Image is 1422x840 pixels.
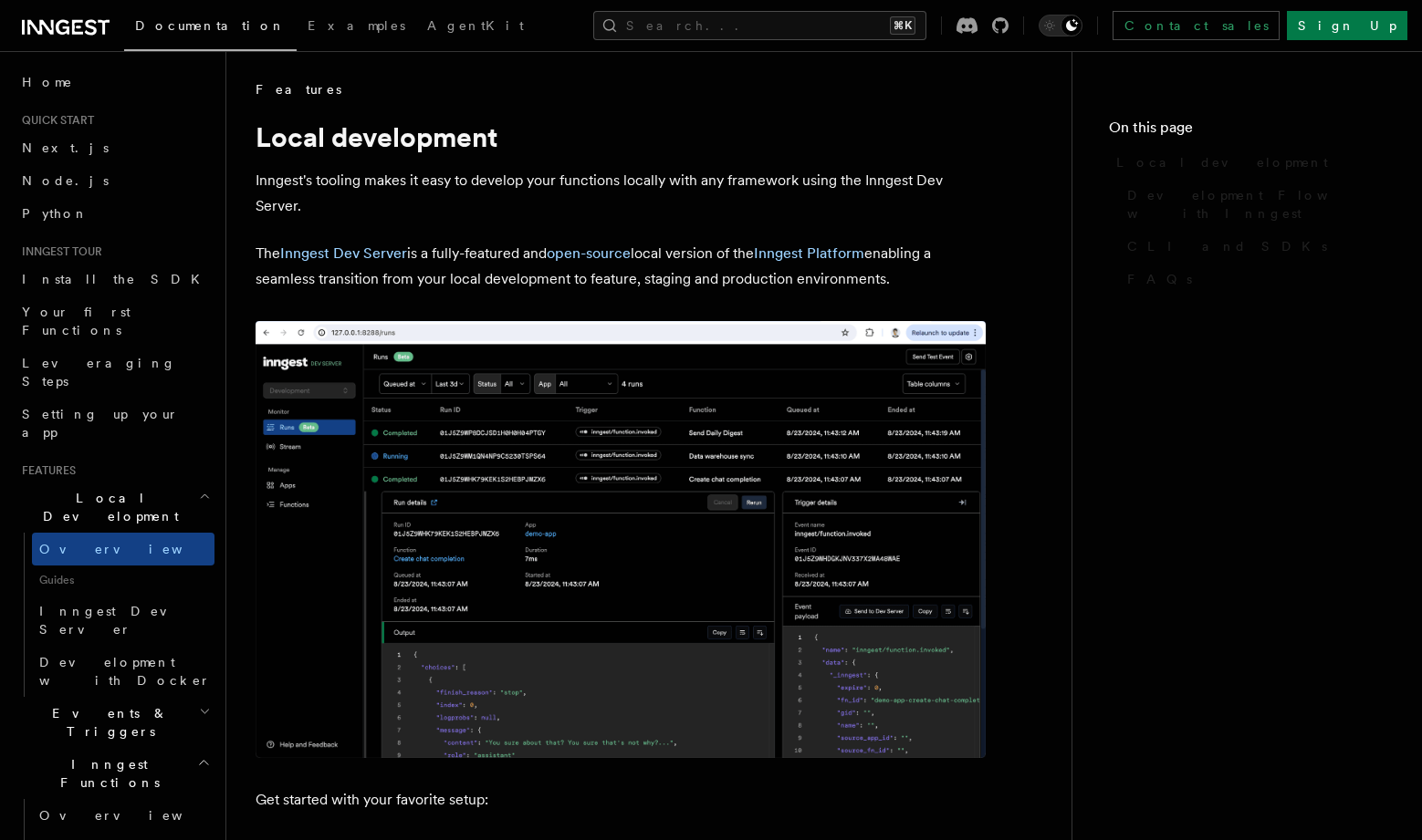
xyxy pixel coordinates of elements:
[15,398,214,449] a: Setting up your app
[39,655,211,688] span: Development with Docker
[1039,15,1082,36] button: Toggle dark mode
[15,704,199,741] span: Events & Triggers
[1120,230,1385,263] a: CLI and SDKs
[15,489,199,525] span: Local Development
[416,5,535,49] a: AgentKit
[39,542,227,556] span: Overview
[15,263,214,296] a: Install the SDK
[135,18,286,33] span: Documentation
[32,565,214,595] span: Guides
[256,80,341,99] span: Features
[15,164,214,197] a: Node.js
[15,748,214,799] button: Inngest Functions
[1127,186,1385,223] span: Development Flow with Inngest
[15,113,94,128] span: Quick start
[1109,146,1385,179] a: Local development
[15,131,214,164] a: Next.js
[280,244,407,262] a: Inngest Dev Server
[15,482,214,533] button: Local Development
[15,197,214,230] a: Python
[22,305,131,337] span: Your first Functions
[22,407,179,440] span: Setting up your app
[22,356,176,389] span: Leveraging Steps
[22,173,109,188] span: Node.js
[22,206,89,221] span: Python
[15,244,102,259] span: Inngest tour
[22,272,211,286] span: Install the SDK
[32,595,214,646] a: Inngest Dev Server
[256,321,986,758] img: The Inngest Dev Server on the Functions page
[1109,117,1385,146] h4: On this page
[1113,11,1280,40] a: Contact sales
[32,533,214,565] a: Overview
[39,604,195,637] span: Inngest Dev Server
[1120,179,1385,230] a: Development Flow with Inngest
[427,18,524,33] span: AgentKit
[1116,153,1328,171] span: Local development
[256,241,986,292] p: The is a fully-featured and local version of the enabling a seamless transition from your local d...
[22,73,73,91] span: Home
[15,66,214,99] a: Home
[124,5,297,51] a: Documentation
[15,697,214,748] button: Events & Triggers
[15,463,76,478] span: Features
[1127,237,1327,255] span: CLI and SDKs
[39,808,227,823] span: Overview
[15,755,197,792] span: Inngest Functions
[32,799,214,832] a: Overview
[754,244,864,262] a: Inngest Platform
[547,244,631,262] a: open-source
[22,140,109,155] span: Next.js
[1287,11,1407,40] a: Sign Up
[15,296,214,347] a: Your first Functions
[256,787,986,813] p: Get started with your favorite setup:
[890,16,915,35] kbd: ⌘K
[593,11,926,40] button: Search...⌘K
[1127,270,1192,288] span: FAQs
[1120,263,1385,296] a: FAQs
[256,168,986,219] p: Inngest's tooling makes it easy to develop your functions locally with any framework using the In...
[297,5,416,49] a: Examples
[32,646,214,697] a: Development with Docker
[256,120,986,153] h1: Local development
[15,533,214,697] div: Local Development
[15,347,214,398] a: Leveraging Steps
[308,18,405,33] span: Examples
